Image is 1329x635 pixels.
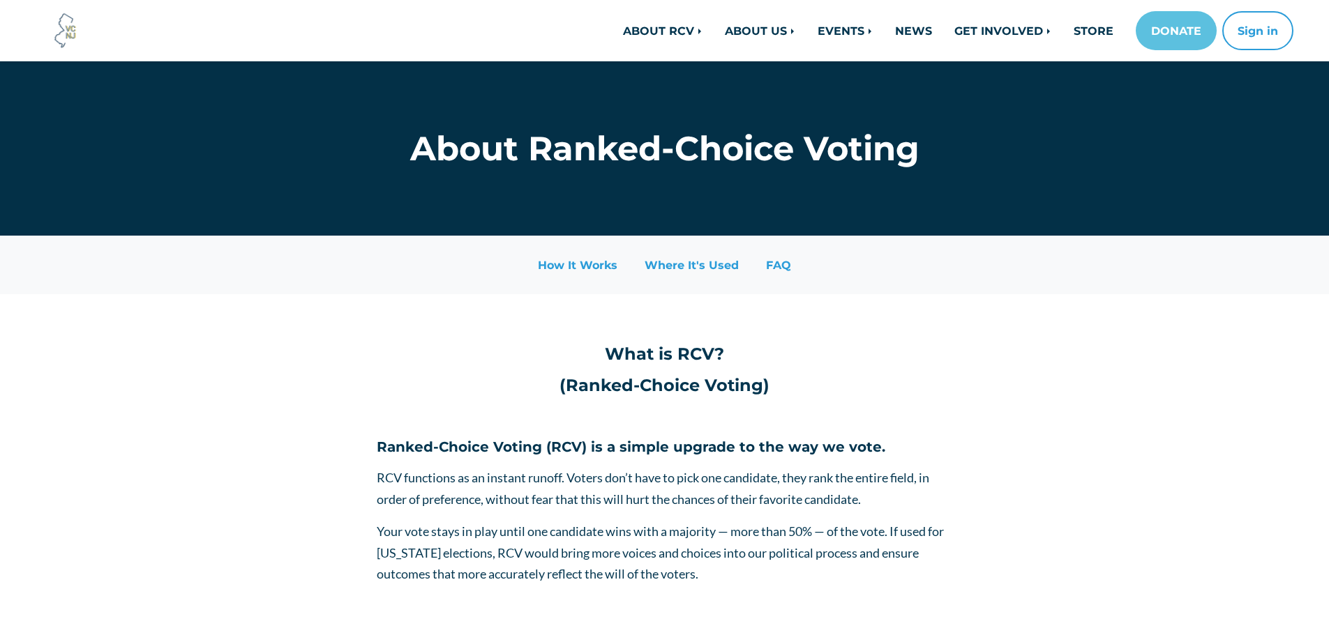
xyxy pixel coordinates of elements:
a: FAQ [753,252,804,277]
a: STORE [1063,17,1125,45]
h1: About Ranked-Choice Voting [377,128,952,169]
img: Voter Choice NJ [47,12,84,49]
span: Your vote stays in play until one candidate wins with a majority — more than 50% — of the vote. I... [377,523,944,581]
button: Sign in or sign up [1222,11,1293,50]
strong: (Ranked-Choice Voting) [560,375,769,395]
a: NEWS [884,17,943,45]
a: EVENTS [806,17,884,45]
a: ABOUT US [714,17,806,45]
a: Where It's Used [632,252,751,277]
a: How It Works [525,252,630,277]
a: GET INVOLVED [943,17,1063,45]
strong: Ranked-Choice Voting (RCV) is a simple upgrade to the way we vote. [377,438,885,455]
span: RCV functions as an instant runoff. Voters don’t have to pick one candidate, they rank the entire... [377,470,929,507]
a: DONATE [1136,11,1217,50]
nav: Main navigation [366,11,1293,50]
a: ABOUT RCV [612,17,714,45]
strong: What is RCV? [605,344,724,364]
